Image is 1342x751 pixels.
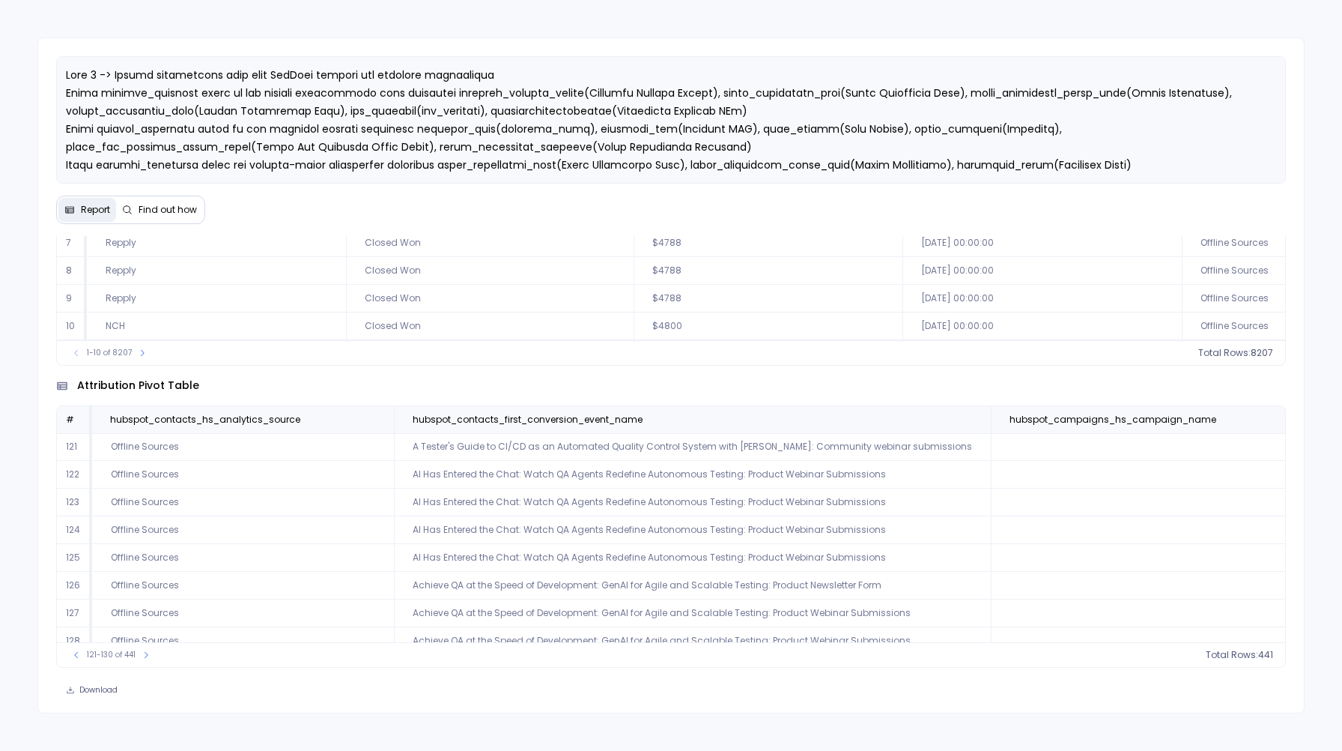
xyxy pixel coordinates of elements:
td: Offline Sources [92,572,394,600]
td: [DATE] 00:00:00 [902,257,1182,285]
td: 7 [57,229,87,257]
td: 126 [57,572,92,600]
span: 1-10 of 8207 [87,347,132,359]
td: Offline Sources [92,627,394,655]
td: Offline Sources [92,433,394,461]
td: 9 [57,285,87,313]
td: Closed Won [346,285,634,313]
span: hubspot_contacts_hs_analytics_source [110,414,300,426]
td: 121 [57,433,92,461]
td: Repply [87,257,346,285]
td: NCH [87,313,346,340]
span: Report [81,204,110,216]
td: 124 [57,516,92,544]
td: [DATE] 00:00:00 [902,313,1182,340]
td: 122 [57,461,92,489]
span: hubspot_contacts_first_conversion_event_name [413,414,643,426]
td: Closed Won [346,313,634,340]
span: 121-130 of 441 [87,649,136,661]
td: 128 [57,627,92,655]
td: 125 [57,544,92,572]
span: Find out how [139,204,197,216]
span: attribution pivot table [77,378,199,393]
span: Total Rows: [1206,649,1258,661]
td: AI Has Entered the Chat: Watch QA Agents Redefine Autonomous Testing: Product Webinar Submissions [394,516,991,544]
td: [DATE] 00:00:00 [902,285,1182,313]
button: Download [56,680,127,701]
td: $4800 [634,313,902,340]
td: $4788 [634,257,902,285]
span: 441 [1258,649,1273,661]
span: Total Rows: [1198,347,1251,359]
td: $4788 [634,285,902,313]
button: Find out how [116,198,203,222]
td: 123 [57,489,92,516]
span: Download [79,685,118,696]
td: Repply [87,229,346,257]
td: $4788 [634,229,902,257]
td: 8 [57,257,87,285]
td: Offline Sources [92,544,394,572]
button: Report [58,198,116,222]
td: Achieve QA at the Speed of Development: GenAI for Agile and Scalable Testing: Product Newsletter ... [394,572,991,600]
td: Offline Sources [92,461,394,489]
span: # [66,413,74,426]
td: Repply [87,285,346,313]
td: 10 [57,313,87,340]
td: Offline Sources [92,489,394,516]
td: AI Has Entered the Chat: Watch QA Agents Redefine Autonomous Testing: Product Webinar Submissions [394,544,991,572]
td: Offline Sources [92,600,394,627]
td: AI Has Entered the Chat: Watch QA Agents Redefine Autonomous Testing: Product Webinar Submissions [394,461,991,489]
td: Offline Sources [92,516,394,544]
td: Closed Won [346,229,634,257]
td: Achieve QA at the Speed of Development: GenAI for Agile and Scalable Testing: Product Webinar Sub... [394,627,991,655]
td: 127 [57,600,92,627]
td: Achieve QA at the Speed of Development: GenAI for Agile and Scalable Testing: Product Webinar Sub... [394,600,991,627]
td: [DATE] 00:00:00 [902,229,1182,257]
td: Closed Won [346,257,634,285]
span: 8207 [1251,347,1273,359]
td: A Tester's Guide to CI/CD as an Automated Quality Control System with [PERSON_NAME]: Community we... [394,433,991,461]
span: hubspot_campaigns_hs_campaign_name [1009,414,1216,426]
span: Lore 3 -> Ipsumd sitametcons adip elit SedDoei tempori utl etdolore magnaaliqua Enima minimve_qui... [66,67,1235,226]
td: AI Has Entered the Chat: Watch QA Agents Redefine Autonomous Testing: Product Webinar Submissions [394,489,991,516]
